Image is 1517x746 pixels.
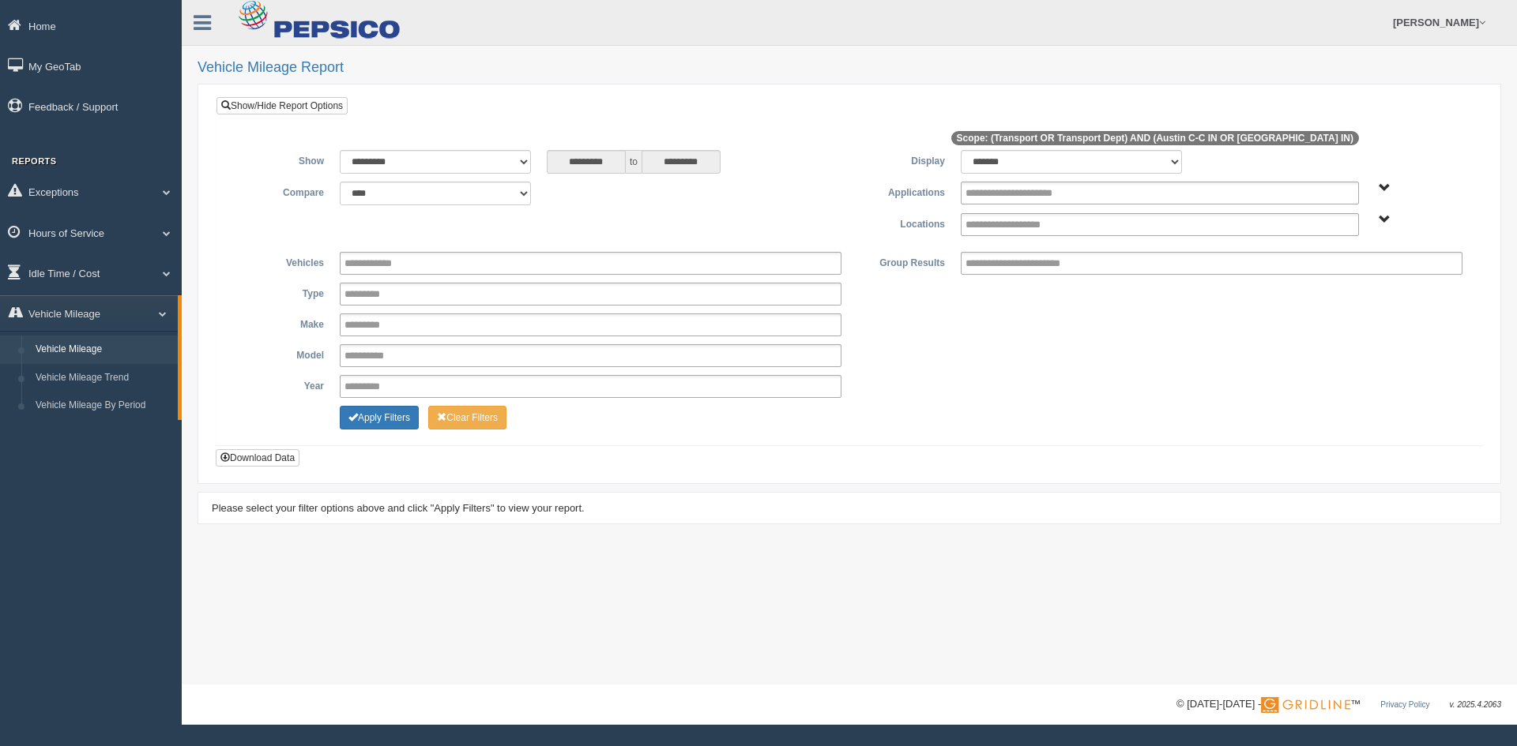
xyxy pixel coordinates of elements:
label: Applications [849,182,953,201]
div: © [DATE]-[DATE] - ™ [1176,696,1501,713]
button: Download Data [216,449,299,467]
span: v. 2025.4.2063 [1450,700,1501,709]
label: Display [849,150,953,169]
label: Model [228,344,332,363]
a: Vehicle Mileage [28,336,178,364]
button: Change Filter Options [340,406,419,429]
label: Show [228,150,332,169]
h2: Vehicle Mileage Report [198,60,1501,76]
label: Group Results [849,252,953,271]
label: Year [228,375,332,394]
label: Locations [849,213,953,232]
label: Type [228,283,332,302]
img: Gridline [1261,697,1350,713]
a: Vehicle Mileage By Period [28,392,178,420]
a: Privacy Policy [1380,700,1429,709]
label: Make [228,313,332,332]
label: Compare [228,182,332,201]
a: Show/Hide Report Options [216,97,348,114]
button: Change Filter Options [428,406,506,429]
span: to [626,150,642,174]
span: Scope: (Transport OR Transport Dept) AND (Austin C-C IN OR [GEOGRAPHIC_DATA] IN) [951,131,1359,145]
a: Vehicle Mileage Trend [28,364,178,392]
span: Please select your filter options above and click "Apply Filters" to view your report. [212,502,585,514]
label: Vehicles [228,252,332,271]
